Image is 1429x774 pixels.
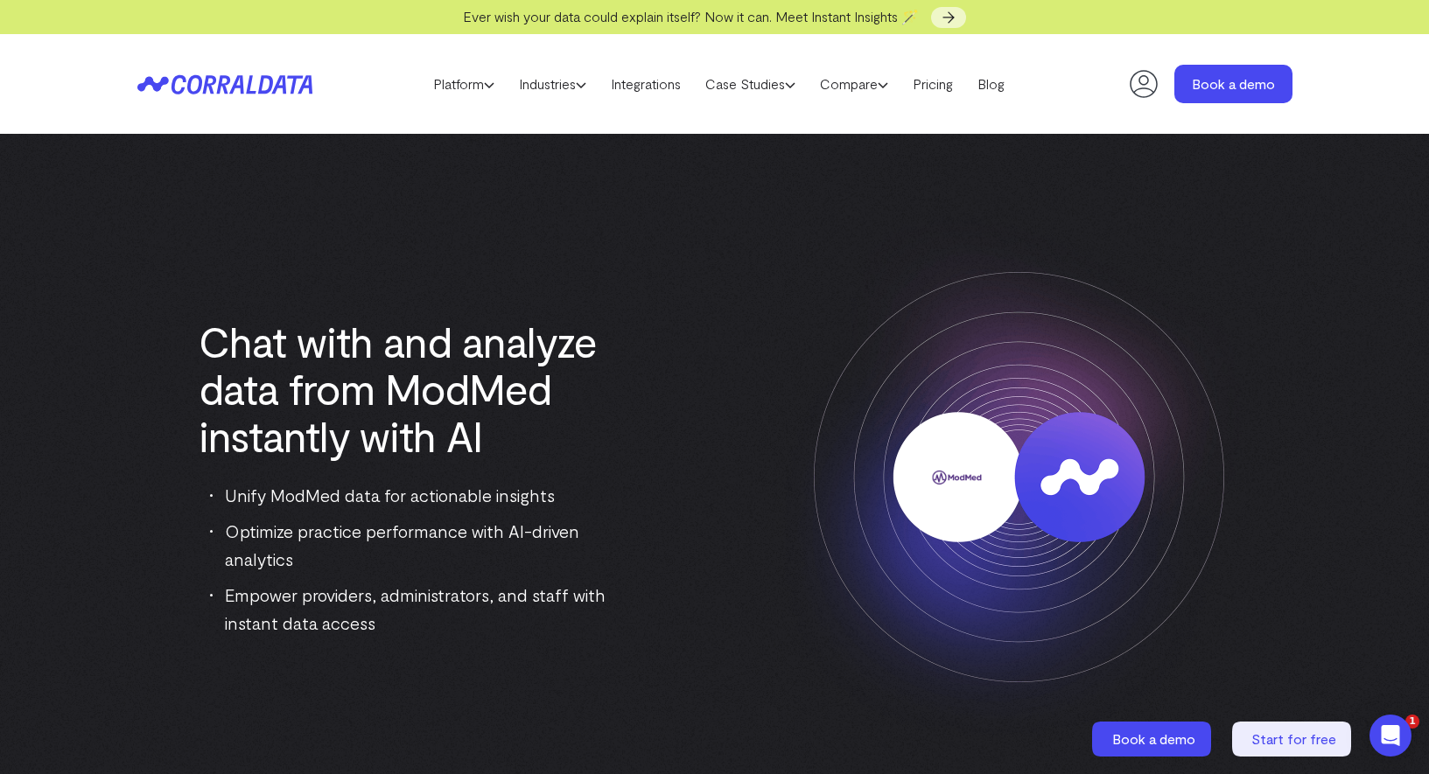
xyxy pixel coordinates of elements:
[1112,730,1195,747] span: Book a demo
[1092,722,1215,757] a: Book a demo
[900,71,965,97] a: Pricing
[1174,65,1292,103] a: Book a demo
[693,71,808,97] a: Case Studies
[599,71,693,97] a: Integrations
[1369,715,1411,757] div: Open Intercom Messenger
[210,581,623,637] li: Empower providers, administrators, and staff with instant data access
[199,317,623,459] h1: Chat with and analyze data from ModMed instantly with AI
[1405,715,1419,729] span: 1
[210,481,623,509] li: Unify ModMed data for actionable insights
[1251,730,1336,747] span: Start for free
[463,8,919,24] span: Ever wish your data could explain itself? Now it can. Meet Instant Insights 🪄
[965,71,1017,97] a: Blog
[210,517,623,573] li: Optimize practice performance with AI-driven analytics
[808,71,900,97] a: Compare
[1232,722,1355,757] a: Start for free
[507,71,599,97] a: Industries
[421,71,507,97] a: Platform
